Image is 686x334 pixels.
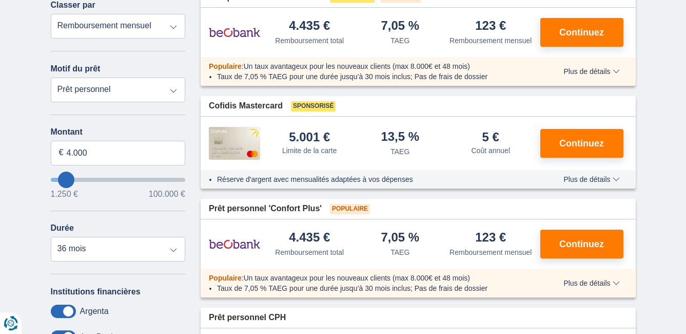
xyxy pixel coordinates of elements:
[381,20,419,33] div: 7,05 %
[559,239,604,249] span: Continuez
[51,127,186,137] label: Montant
[51,287,141,296] label: Institutions financières
[390,35,409,46] div: TAEG
[556,279,627,287] button: Plus de détails
[556,67,627,76] button: Plus de détails
[217,174,534,184] li: Réserve d'argent avec mensualités adaptées à vos dépenses
[540,230,623,258] button: Continuez
[201,273,542,283] div: :
[275,35,344,46] div: Remboursement total
[563,68,619,75] span: Plus de détails
[244,62,470,70] span: Un taux avantageux pour les nouveaux clients (max 8.000€ et 48 mois)
[275,247,344,257] div: Remboursement total
[449,35,532,46] div: Remboursement mensuel
[51,178,186,182] input: wantToBorrow
[80,307,109,316] label: Argenta
[559,139,604,148] span: Continuez
[244,274,470,282] span: Un taux avantageux pour les nouveaux clients (max 8.000€ et 48 mois)
[482,131,499,143] div: 5 €
[51,190,78,198] span: 1.250 €
[390,247,409,257] div: TAEG
[51,1,95,10] label: Classer par
[390,146,409,157] div: TAEG
[559,28,604,37] span: Continuez
[471,145,510,156] div: Coût annuel
[556,175,627,183] button: Plus de détails
[449,247,532,257] div: Remboursement mensuel
[209,20,260,45] img: pret personnel Beobank
[289,20,330,33] div: 4.435 €
[217,283,534,293] li: Taux de 7,05 % TAEG pour une durée jusqu’à 30 mois inclus; Pas de frais de dossier
[381,231,419,245] div: 7,05 %
[381,131,419,144] div: 13,5 %
[563,176,619,183] span: Plus de détails
[209,312,286,324] span: Prêt personnel CPH
[201,61,542,71] div: :
[217,71,534,82] li: Taux de 7,05 % TAEG pour une durée jusqu’à 30 mois inclus; Pas de frais de dossier
[51,224,74,233] label: Durée
[475,231,506,245] div: 123 €
[330,204,370,214] span: Populaire
[289,231,330,245] div: 4.435 €
[209,127,260,160] img: pret personnel Cofidis CC
[282,145,337,156] div: Limite de la carte
[540,18,623,47] button: Continuez
[149,190,185,198] span: 100.000 €
[209,274,242,282] span: Populaire
[563,280,619,287] span: Plus de détails
[209,100,283,112] span: Cofidis Mastercard
[209,203,322,215] span: Prêt personnel 'Confort Plus'
[59,147,64,159] span: €
[51,64,101,73] label: Motif du prêt
[209,231,260,257] img: pret personnel Beobank
[289,131,330,143] div: 5.001 €
[291,101,336,112] span: Sponsorisé
[475,20,506,33] div: 123 €
[540,129,623,158] button: Continuez
[209,62,242,70] span: Populaire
